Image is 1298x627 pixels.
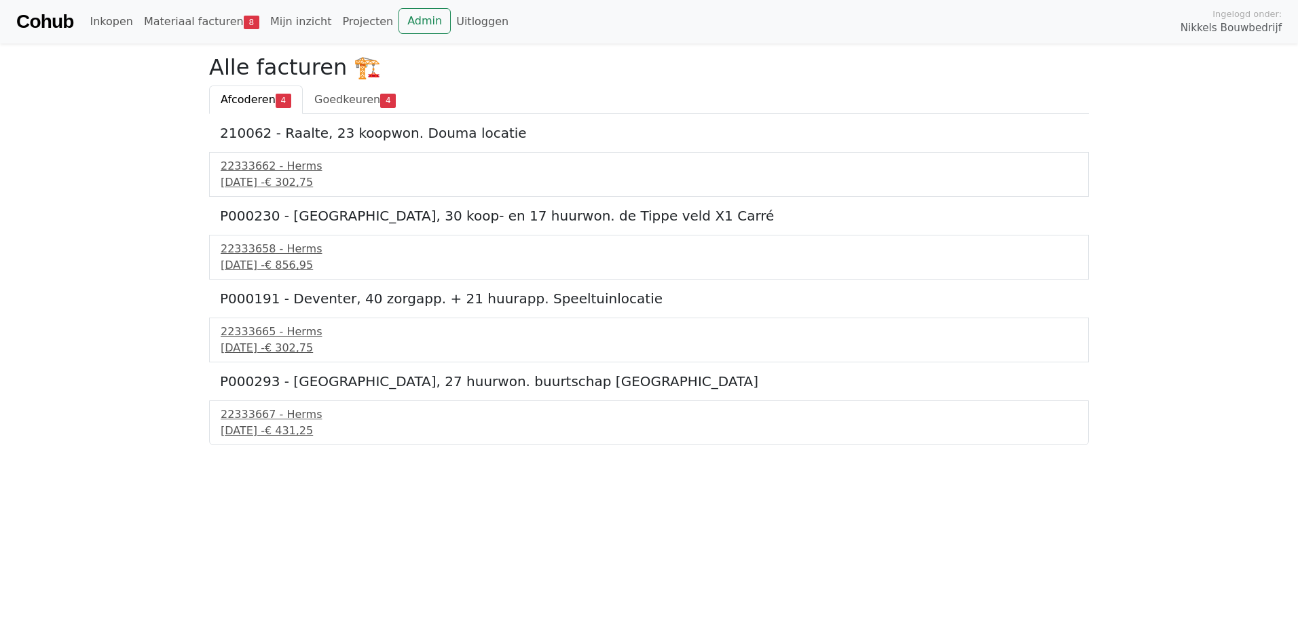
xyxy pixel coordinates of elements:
a: 22333658 - Herms[DATE] -€ 856,95 [221,241,1077,273]
a: Projecten [337,8,398,35]
a: Mijn inzicht [265,8,337,35]
a: Admin [398,8,451,34]
span: Ingelogd onder: [1212,7,1282,20]
div: 22333667 - Herms [221,406,1077,423]
div: [DATE] - [221,174,1077,191]
div: 22333665 - Herms [221,324,1077,340]
a: Inkopen [84,8,138,35]
span: 4 [380,94,396,107]
a: 22333662 - Herms[DATE] -€ 302,75 [221,158,1077,191]
a: Afcoderen4 [209,85,303,114]
span: 4 [276,94,291,107]
span: Goedkeuren [314,93,380,106]
div: 22333658 - Herms [221,241,1077,257]
div: [DATE] - [221,257,1077,273]
h5: P000293 - [GEOGRAPHIC_DATA], 27 huurwon. buurtschap [GEOGRAPHIC_DATA] [220,373,1078,389]
span: € 302,75 [265,176,313,189]
h5: 210062 - Raalte, 23 koopwon. Douma locatie [220,125,1078,141]
a: Cohub [16,5,73,38]
span: € 856,95 [265,259,313,271]
h2: Alle facturen 🏗️ [209,54,1089,80]
div: [DATE] - [221,423,1077,439]
span: Nikkels Bouwbedrijf [1181,20,1282,36]
span: 8 [244,16,259,29]
h5: P000230 - [GEOGRAPHIC_DATA], 30 koop- en 17 huurwon. de Tippe veld X1 Carré [220,208,1078,224]
a: Materiaal facturen8 [138,8,265,35]
a: Goedkeuren4 [303,85,407,114]
a: 22333665 - Herms[DATE] -€ 302,75 [221,324,1077,356]
a: Uitloggen [451,8,514,35]
h5: P000191 - Deventer, 40 zorgapp. + 21 huurapp. Speeltuinlocatie [220,290,1078,307]
div: 22333662 - Herms [221,158,1077,174]
div: [DATE] - [221,340,1077,356]
a: 22333667 - Herms[DATE] -€ 431,25 [221,406,1077,439]
span: Afcoderen [221,93,276,106]
span: € 431,25 [265,424,313,437]
span: € 302,75 [265,341,313,354]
